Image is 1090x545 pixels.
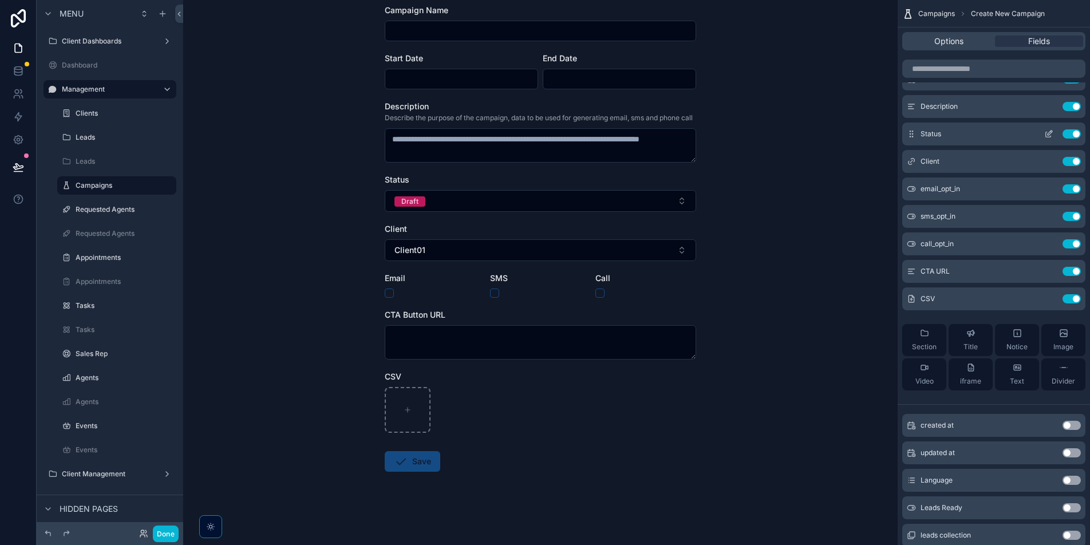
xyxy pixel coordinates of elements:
[394,244,425,256] span: Client01
[76,109,174,118] label: Clients
[44,465,176,483] a: Client Management
[921,448,955,457] span: updated at
[401,196,418,207] div: Draft
[60,503,118,515] span: Hidden pages
[76,325,174,334] label: Tasks
[1006,342,1028,352] span: Notice
[921,294,935,303] span: CSV
[543,53,577,63] span: End Date
[385,273,405,283] span: Email
[76,373,174,382] label: Agents
[1041,324,1085,356] button: Image
[44,56,176,74] a: Dashboard
[57,345,176,363] a: Sales Rep
[960,377,981,386] span: iframe
[912,342,937,352] span: Section
[62,61,174,70] label: Dashboard
[76,133,174,142] label: Leads
[76,277,174,286] label: Appointments
[949,324,993,356] button: Title
[76,421,174,431] label: Events
[385,372,401,381] span: CSV
[1028,35,1050,47] span: Fields
[57,417,176,435] a: Events
[385,451,440,472] button: Save
[921,157,939,166] span: Client
[385,239,696,261] button: Select Button
[1052,377,1075,386] span: Divider
[76,181,169,190] label: Campaigns
[921,476,953,485] span: Language
[921,102,958,111] span: Description
[995,358,1039,390] button: Text
[385,113,693,123] span: Describe the purpose of the campaign, data to be used for generating email, sms and phone call
[76,397,174,406] label: Agents
[57,321,176,339] a: Tasks
[57,104,176,123] a: Clients
[595,273,610,283] span: Call
[921,421,954,430] span: created at
[153,526,179,542] button: Done
[1053,342,1073,352] span: Image
[902,358,946,390] button: Video
[490,273,508,283] span: SMS
[921,503,962,512] span: Leads Ready
[62,37,158,46] label: Client Dashboards
[57,176,176,195] a: Campaigns
[62,469,158,479] label: Client Management
[57,152,176,171] a: Leads
[76,157,174,166] label: Leads
[921,184,960,193] span: email_opt_in
[915,377,934,386] span: Video
[76,301,174,310] label: Tasks
[57,248,176,267] a: Appointments
[934,35,963,47] span: Options
[44,32,176,50] a: Client Dashboards
[57,441,176,459] a: Events
[57,297,176,315] a: Tasks
[44,489,176,507] a: Support Ticket
[971,9,1045,18] span: Create New Campaign
[57,393,176,411] a: Agents
[949,358,993,390] button: iframe
[1041,358,1085,390] button: Divider
[62,493,174,503] label: Support Ticket
[57,200,176,219] a: Requested Agents
[385,224,407,234] span: Client
[921,212,955,221] span: sms_opt_in
[385,53,423,63] span: Start Date
[57,369,176,387] a: Agents
[76,445,174,455] label: Events
[76,349,174,358] label: Sales Rep
[385,190,696,212] button: Select Button
[918,9,955,18] span: Campaigns
[76,253,174,262] label: Appointments
[57,272,176,291] a: Appointments
[44,80,176,98] a: Management
[385,175,409,184] span: Status
[995,324,1039,356] button: Notice
[921,267,950,276] span: CTA URL
[76,229,174,238] label: Requested Agents
[62,85,153,94] label: Management
[963,342,978,352] span: Title
[60,8,84,19] span: Menu
[921,129,941,139] span: Status
[57,128,176,147] a: Leads
[902,324,946,356] button: Section
[385,310,445,319] span: CTA Button URL
[76,205,174,214] label: Requested Agents
[385,5,448,15] span: Campaign Name
[385,101,429,111] span: Description
[921,239,954,248] span: call_opt_in
[57,224,176,243] a: Requested Agents
[1010,377,1024,386] span: Text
